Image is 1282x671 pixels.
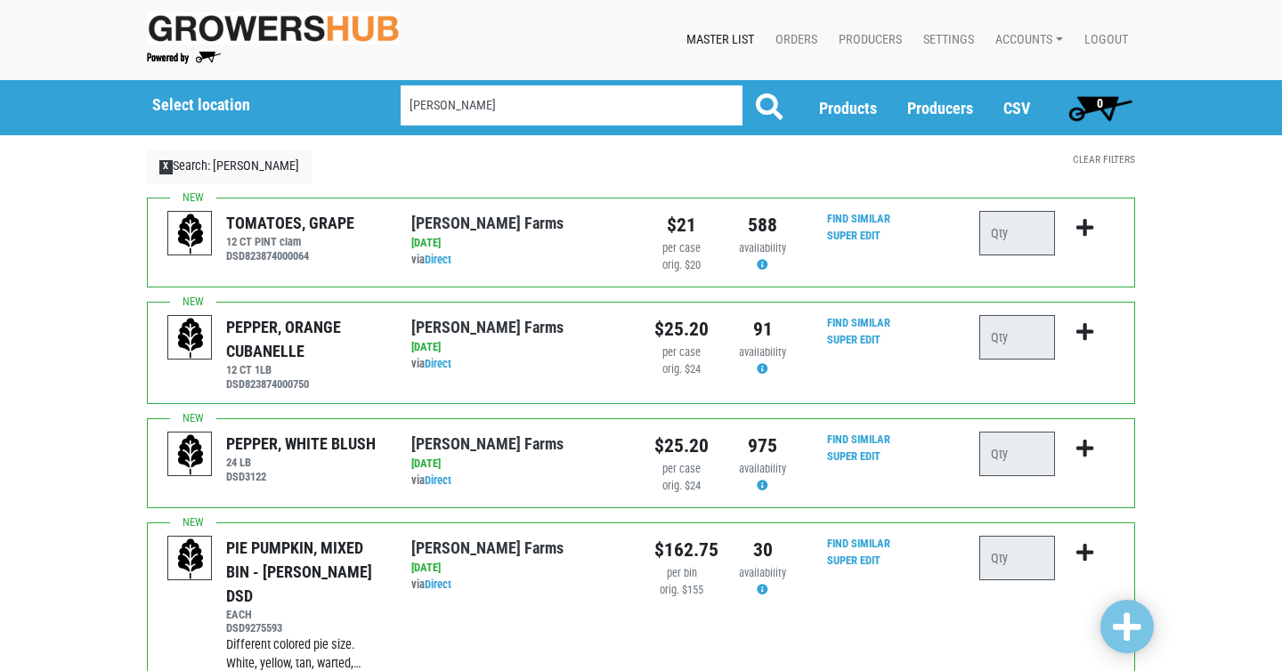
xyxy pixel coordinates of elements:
[739,345,786,359] span: availability
[654,536,709,564] div: $162.75
[1097,96,1103,110] span: 0
[654,361,709,378] div: orig. $24
[654,478,709,495] div: orig. $24
[147,150,312,183] a: XSearch: [PERSON_NAME]
[226,315,384,363] div: PEPPER, ORANGE CUBANELLE
[411,434,564,453] a: [PERSON_NAME] Farms
[979,315,1055,360] input: Qty
[411,473,628,489] div: via
[1060,90,1140,125] a: 0
[168,537,213,581] img: placeholder-variety-43d6402dacf2d531de610a020419775a.svg
[654,257,709,274] div: orig. $20
[739,566,786,579] span: availability
[411,456,628,473] div: [DATE]
[226,456,376,469] h6: 24 LB
[152,95,355,115] h5: Select location
[672,23,761,57] a: Master List
[411,560,628,577] div: [DATE]
[168,316,213,360] img: placeholder-variety-43d6402dacf2d531de610a020419775a.svg
[827,333,880,346] a: Super Edit
[226,432,376,456] div: PEPPER, WHITE BLUSH
[654,582,709,599] div: orig. $155
[1073,153,1135,166] a: Clear Filters
[654,344,709,361] div: per case
[168,212,213,256] img: placeholder-variety-43d6402dacf2d531de610a020419775a.svg
[735,211,790,239] div: 588
[654,565,709,582] div: per bin
[168,433,213,477] img: placeholder-variety-43d6402dacf2d531de610a020419775a.svg
[226,211,354,235] div: TOMATOES, GRAPE
[425,357,451,370] a: Direct
[827,316,890,329] a: Find Similar
[981,23,1070,57] a: Accounts
[411,339,628,356] div: [DATE]
[819,99,877,117] a: Products
[425,253,451,266] a: Direct
[226,621,384,635] h6: DSD9275593
[654,432,709,460] div: $25.20
[353,656,361,671] span: …
[654,211,709,239] div: $21
[827,554,880,567] a: Super Edit
[827,537,890,550] a: Find Similar
[761,23,824,57] a: Orders
[979,536,1055,580] input: Qty
[827,229,880,242] a: Super Edit
[654,315,709,344] div: $25.20
[411,235,628,252] div: [DATE]
[654,461,709,478] div: per case
[226,363,384,376] h6: 12 CT 1LB
[425,473,451,487] a: Direct
[147,52,221,64] img: Powered by Big Wheelbarrow
[411,214,564,232] a: [PERSON_NAME] Farms
[827,433,890,446] a: Find Similar
[411,577,628,594] div: via
[411,538,564,557] a: [PERSON_NAME] Farms
[411,356,628,373] div: via
[411,318,564,336] a: [PERSON_NAME] Farms
[827,212,890,225] a: Find Similar
[739,241,786,255] span: availability
[735,432,790,460] div: 975
[735,536,790,564] div: 30
[1070,23,1135,57] a: Logout
[226,470,376,483] h6: DSD3122
[226,536,384,608] div: PIE PUMPKIN, MIXED BIN - [PERSON_NAME] DSD
[411,252,628,269] div: via
[159,160,173,174] span: X
[401,85,742,125] input: Search by Product, Producer etc.
[226,377,384,391] h6: DSD823874000750
[909,23,981,57] a: Settings
[226,608,384,621] h6: EACH
[425,578,451,591] a: Direct
[226,235,354,248] h6: 12 CT PINT clam
[226,249,354,263] h6: DSD823874000064
[739,462,786,475] span: availability
[654,240,709,257] div: per case
[979,211,1055,255] input: Qty
[907,99,973,117] a: Producers
[147,12,400,44] img: original-fc7597fdc6adbb9d0e2ae620e786d1a2.jpg
[827,449,880,463] a: Super Edit
[824,23,909,57] a: Producers
[735,315,790,344] div: 91
[1003,99,1030,117] a: CSV
[979,432,1055,476] input: Qty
